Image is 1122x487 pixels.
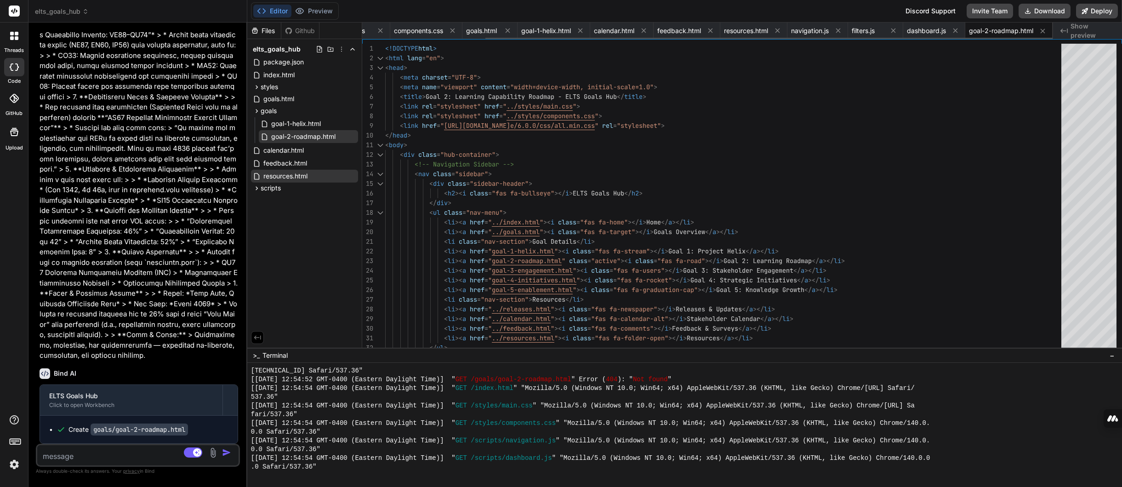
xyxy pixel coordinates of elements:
[565,247,569,255] span: i
[712,228,716,236] span: a
[261,183,281,193] span: scripts
[591,237,595,246] span: >
[852,26,875,35] span: filters.js
[967,4,1013,18] button: Invite Team
[404,92,422,101] span: title
[433,179,444,188] span: div
[499,112,503,120] span: =
[668,247,746,255] span: Goal 1: Project Helix
[492,324,551,332] span: ../feedback.html
[492,189,554,197] span: "fas fa-bullseye"
[385,141,389,149] span: <
[362,121,373,131] div: 9
[444,257,448,265] span: <
[661,247,665,255] span: i
[499,102,503,110] span: =
[462,208,466,217] span: =
[654,83,657,91] span: >
[400,92,404,101] span: <
[362,208,373,218] div: 18
[558,247,565,255] span: ><
[628,218,639,226] span: ></
[643,92,646,101] span: >
[484,247,488,255] span: =
[724,26,768,35] span: resources.html
[49,401,213,409] div: Click to open Workbench
[492,218,540,226] span: ../index.html
[437,112,481,120] span: "stylesheet"
[437,199,448,207] span: div
[602,121,613,130] span: rel
[507,112,595,120] span: ../styles/components.css
[554,189,565,197] span: ></
[492,266,573,275] span: goal-3-engagement.html
[573,102,576,110] span: "
[503,102,507,110] span: "
[507,102,573,110] span: ../styles/main.css
[1071,22,1115,40] span: Show preview
[208,447,218,458] img: attachment
[470,247,484,255] span: href
[565,189,569,197] span: i
[422,102,433,110] span: rel
[540,228,543,236] span: "
[407,54,422,62] span: lang
[657,26,701,35] span: feedback.html
[400,83,404,91] span: <
[426,54,440,62] span: "en"
[262,69,296,80] span: index.html
[558,218,576,226] span: class
[470,257,484,265] span: href
[646,228,650,236] span: i
[433,170,451,178] span: class
[613,121,617,130] span: =
[437,102,481,110] span: "stylesheet"
[580,228,635,236] span: "fas fa-target"
[362,237,373,246] div: 21
[362,140,373,150] div: 11
[362,73,373,82] div: 4
[362,150,373,160] div: 12
[433,102,437,110] span: =
[551,228,554,236] span: i
[362,198,373,208] div: 17
[362,160,373,169] div: 13
[6,457,22,472] img: settings
[261,106,277,115] span: goals
[507,83,510,91] span: =
[462,218,466,226] span: a
[418,44,433,52] span: html
[422,112,433,120] span: rel
[705,257,716,265] span: ></
[404,150,415,159] span: div
[385,44,418,52] span: <!DOCTYPE
[646,218,661,226] span: Home
[404,112,418,120] span: link
[444,189,448,197] span: <
[291,5,336,17] button: Preview
[400,112,404,120] span: <
[404,73,418,81] span: meta
[529,179,532,188] span: >
[716,257,720,265] span: i
[433,44,437,52] span: >
[362,169,373,179] div: 14
[727,228,735,236] span: li
[437,83,440,91] span: =
[503,208,507,217] span: >
[492,228,540,236] span: ../goals.html
[437,121,440,130] span: =
[262,93,295,104] span: goals.html
[720,257,723,265] span: >
[374,179,386,189] div: Click to collapse the range.
[488,170,492,178] span: >
[576,218,580,226] span: =
[362,189,373,198] div: 16
[394,26,443,35] span: components.css
[735,228,738,236] span: >
[484,112,499,120] span: href
[521,26,571,35] span: goal-1-helix.html
[488,218,492,226] span: "
[444,237,448,246] span: <
[775,247,779,255] span: >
